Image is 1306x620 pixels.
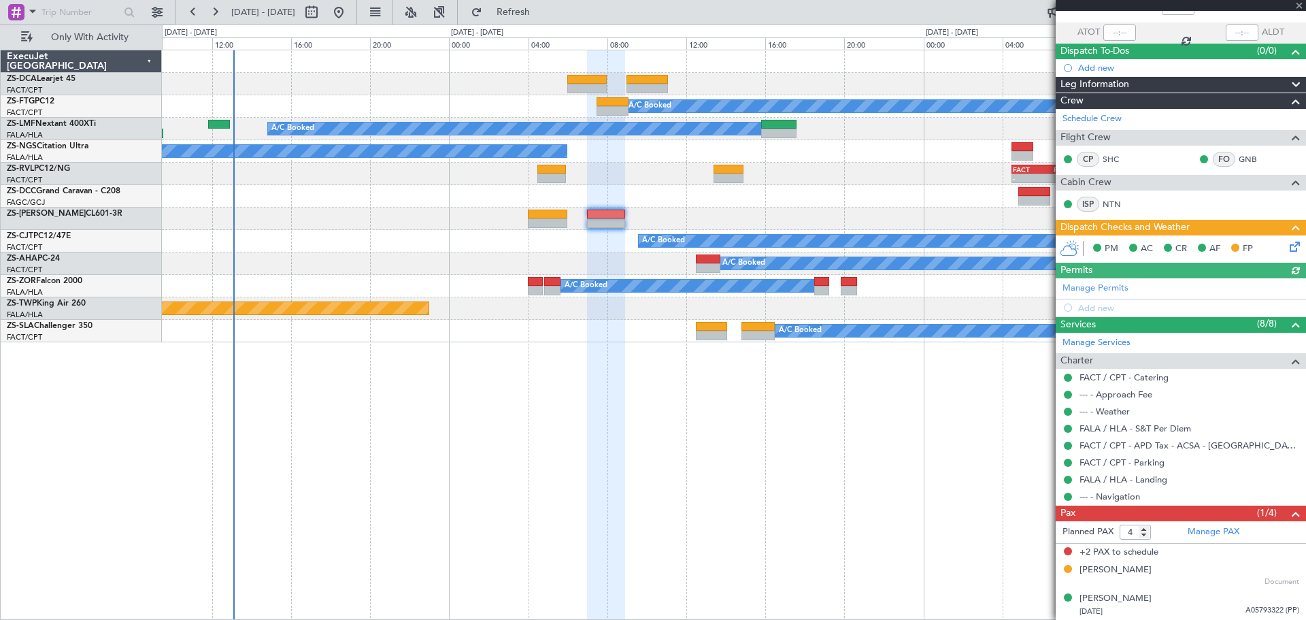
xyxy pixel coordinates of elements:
[924,37,1003,50] div: 00:00
[1079,423,1191,434] a: FALA / HLA - S&T Per Diem
[7,210,86,218] span: ZS-[PERSON_NAME]
[7,299,37,308] span: ZS-TWP
[1062,112,1122,126] a: Schedule Crew
[1079,440,1299,451] a: FACT / CPT - APD Tax - ACSA - [GEOGRAPHIC_DATA] International FACT / CPT
[722,253,765,274] div: A/C Booked
[629,96,671,116] div: A/C Booked
[1060,93,1084,109] span: Crew
[1141,242,1153,256] span: AC
[779,321,822,341] div: A/C Booked
[1209,242,1220,256] span: AF
[7,197,45,208] a: FAGC/GCJ
[1077,26,1100,39] span: ATOT
[370,37,449,50] div: 20:00
[1188,525,1239,539] a: Manage PAX
[1079,564,1152,577] div: [PERSON_NAME]
[7,310,43,320] a: FALA/HLA
[642,231,685,251] div: A/C Booked
[7,277,36,285] span: ZS-ZOR
[15,27,148,48] button: Only With Activity
[529,37,607,50] div: 04:00
[1175,242,1187,256] span: CR
[1060,77,1129,93] span: Leg Information
[7,299,86,308] a: ZS-TWPKing Air 260
[1265,576,1299,588] span: Document
[7,165,70,173] a: ZS-RVLPC12/NG
[1060,175,1111,191] span: Cabin Crew
[7,287,43,297] a: FALA/HLA
[41,2,120,22] input: Trip Number
[1105,242,1118,256] span: PM
[1060,506,1075,521] span: Pax
[1239,153,1269,165] a: GNB
[1078,62,1299,74] div: Add new
[1077,152,1099,167] div: CP
[291,37,370,50] div: 16:00
[1060,44,1129,59] span: Dispatch To-Dos
[1257,316,1277,331] span: (8/8)
[1079,457,1165,468] a: FACT / CPT - Parking
[1245,605,1299,617] span: A05793322 (PP)
[1079,546,1158,559] span: +2 PAX to schedule
[1013,165,1041,174] div: FACT
[1060,220,1190,235] span: Dispatch Checks and Weather
[1103,198,1133,210] a: NTN
[7,332,42,342] a: FACT/CPT
[7,142,37,150] span: ZS-NGS
[1079,372,1169,383] a: FACT / CPT - Catering
[1013,174,1041,182] div: -
[7,75,76,83] a: ZS-DCALearjet 45
[1262,26,1284,39] span: ALDT
[231,6,295,18] span: [DATE] - [DATE]
[7,97,54,105] a: ZS-FTGPC12
[133,37,212,50] div: 08:00
[7,265,42,275] a: FACT/CPT
[686,37,765,50] div: 12:00
[465,1,546,23] button: Refresh
[7,322,93,330] a: ZS-SLAChallenger 350
[1079,491,1140,502] a: --- - Navigation
[1079,592,1152,606] div: [PERSON_NAME]
[7,130,43,140] a: FALA/HLA
[1103,153,1133,165] a: SHC
[7,108,42,118] a: FACT/CPT
[1079,606,1103,617] span: [DATE]
[1257,44,1277,58] span: (0/0)
[1243,242,1253,256] span: FP
[7,165,34,173] span: ZS-RVL
[1213,152,1235,167] div: FO
[7,142,88,150] a: ZS-NGSCitation Ultra
[1079,406,1130,417] a: --- - Weather
[926,27,978,39] div: [DATE] - [DATE]
[271,118,314,139] div: A/C Booked
[7,242,42,252] a: FACT/CPT
[607,37,686,50] div: 08:00
[1079,474,1167,485] a: FALA / HLA - Landing
[7,75,37,83] span: ZS-DCA
[7,187,120,195] a: ZS-DCCGrand Caravan - C208
[1257,506,1277,520] span: (1/4)
[7,255,60,263] a: ZS-AHAPC-24
[1062,336,1131,350] a: Manage Services
[35,33,144,42] span: Only With Activity
[7,210,122,218] a: ZS-[PERSON_NAME]CL601-3R
[1041,165,1070,174] div: FALA
[1060,317,1096,333] span: Services
[7,85,42,95] a: FACT/CPT
[565,276,607,296] div: A/C Booked
[765,37,844,50] div: 16:00
[212,37,291,50] div: 12:00
[1077,197,1099,212] div: ISP
[1062,525,1114,539] label: Planned PAX
[1060,130,1111,146] span: Flight Crew
[7,120,96,128] a: ZS-LMFNextant 400XTi
[451,27,503,39] div: [DATE] - [DATE]
[7,232,71,240] a: ZS-CJTPC12/47E
[1079,389,1152,400] a: --- - Approach Fee
[7,277,82,285] a: ZS-ZORFalcon 2000
[844,37,923,50] div: 20:00
[485,7,542,17] span: Refresh
[1003,37,1082,50] div: 04:00
[7,255,37,263] span: ZS-AHA
[7,322,34,330] span: ZS-SLA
